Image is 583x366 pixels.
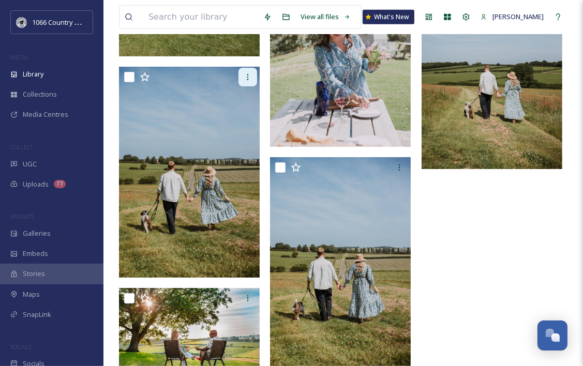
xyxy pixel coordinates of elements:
span: Uploads [23,179,49,189]
button: Open Chat [537,321,567,350]
span: SOCIALS [10,343,31,350]
a: View all files [295,7,356,27]
span: UGC [23,159,37,169]
span: Media Centres [23,110,68,119]
span: Library [23,69,43,79]
img: Charles Palmer - Campaign Shoot (82).jpg [119,67,260,278]
span: WIDGETS [10,212,34,220]
span: Embeds [23,249,48,258]
a: What's New [363,10,414,24]
span: Collections [23,89,57,99]
div: 77 [54,180,66,188]
span: COLLECT [10,143,33,151]
span: SnapLink [23,310,51,319]
img: logo_footerstamp.png [17,17,27,27]
span: Maps [23,289,40,299]
span: 1066 Country Marketing [32,17,105,27]
input: Search your library [143,6,258,28]
span: MEDIA [10,53,28,61]
span: Galleries [23,228,51,238]
span: [PERSON_NAME] [492,12,544,21]
span: Stories [23,269,45,279]
a: [PERSON_NAME] [475,7,549,27]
